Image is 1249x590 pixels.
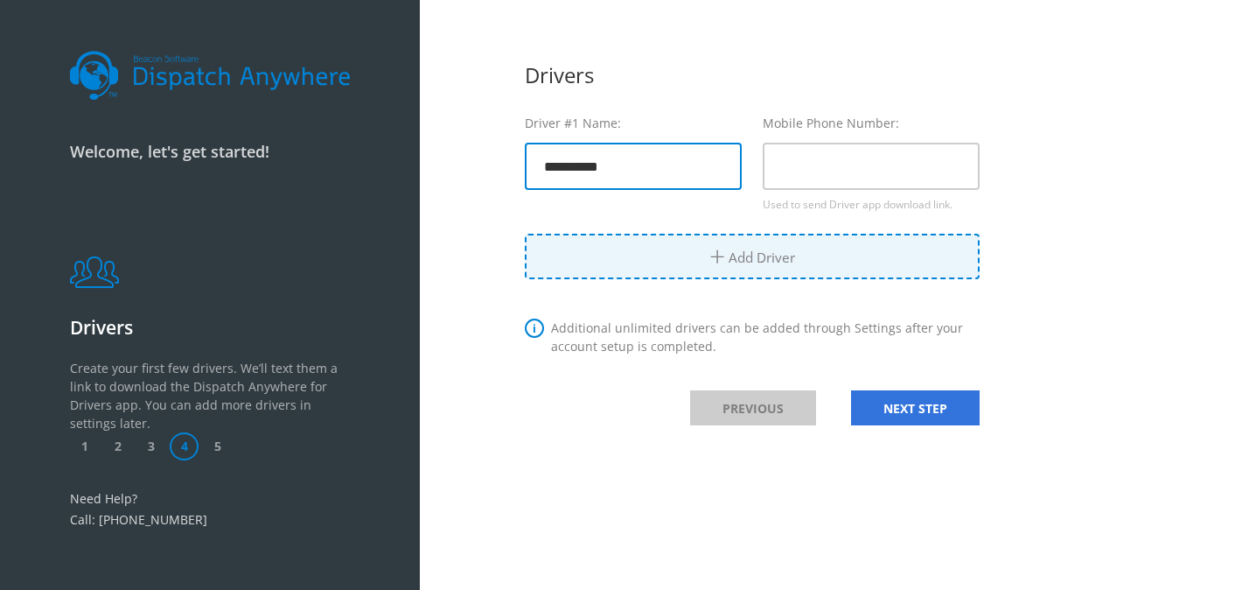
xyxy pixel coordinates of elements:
[525,319,980,355] div: Additional unlimited drivers can be added through Settings after your account setup is completed.
[203,432,232,460] span: 5
[690,390,816,425] a: PREVIOUS
[70,51,350,101] img: dalogo.svg
[525,114,742,132] label: Driver #1 Name:
[851,390,980,425] a: NEXT STEP
[525,60,980,91] div: Drivers
[763,197,952,212] span: Used to send Driver app download link.
[70,314,350,342] p: Drivers
[763,114,980,132] label: Mobile Phone Number:
[70,140,350,164] p: Welcome, let's get started!
[70,359,350,432] p: Create your first few drivers. We’ll text them a link to download the Dispatch Anywhere for Drive...
[103,432,132,460] span: 2
[170,432,199,460] span: 4
[70,432,99,460] span: 1
[136,432,165,460] span: 3
[70,256,119,288] img: drivers.png
[70,490,137,507] a: Need Help?
[70,511,207,528] a: Call: [PHONE_NUMBER]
